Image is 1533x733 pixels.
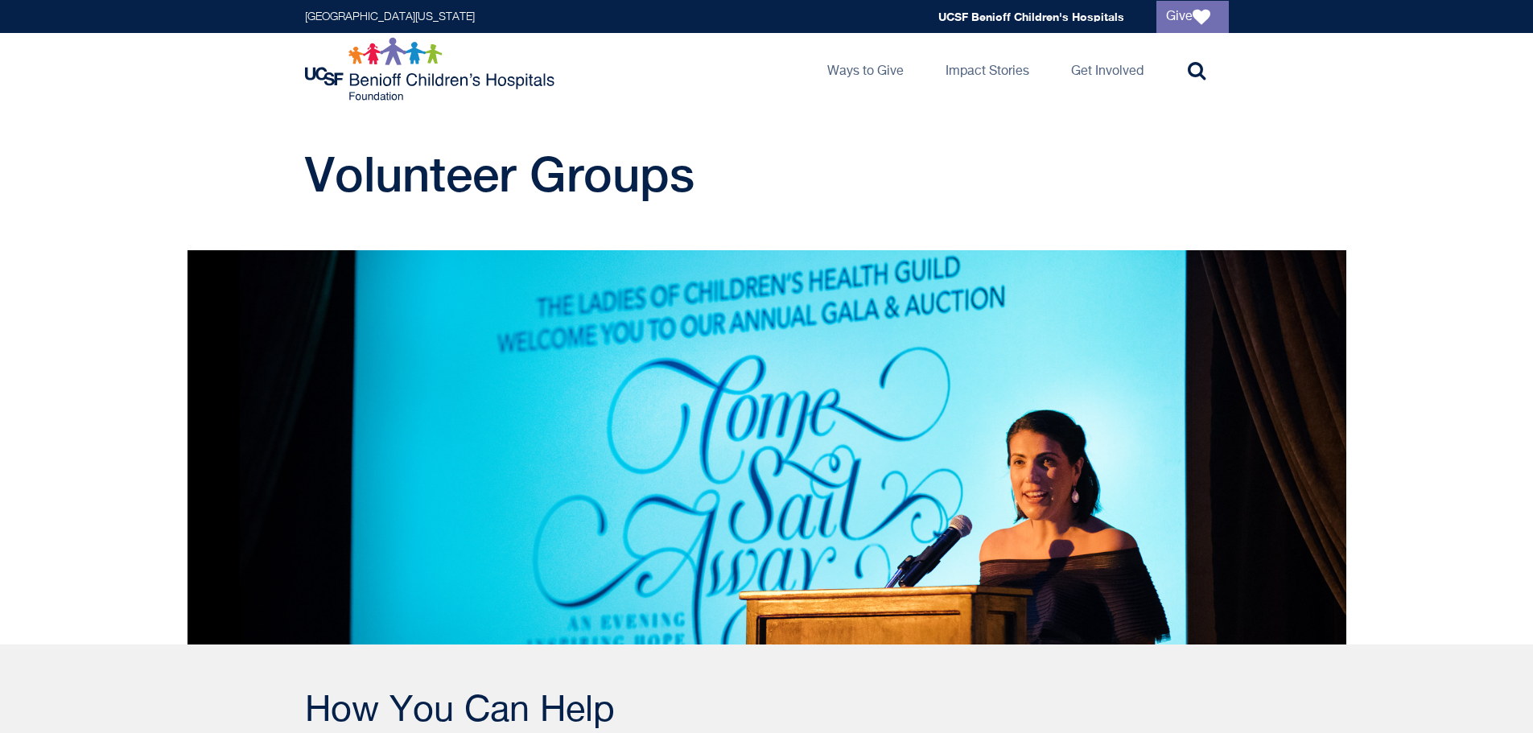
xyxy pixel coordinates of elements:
a: UCSF Benioff Children's Hospitals [938,10,1124,23]
span: Volunteer Groups [305,146,694,202]
a: Ways to Give [814,33,917,105]
a: Impact Stories [933,33,1042,105]
h2: How You Can Help [305,693,923,729]
a: [GEOGRAPHIC_DATA][US_STATE] [305,11,475,23]
a: Get Involved [1058,33,1156,105]
img: Logo for UCSF Benioff Children's Hospitals Foundation [305,37,558,101]
a: Give [1156,1,1229,33]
